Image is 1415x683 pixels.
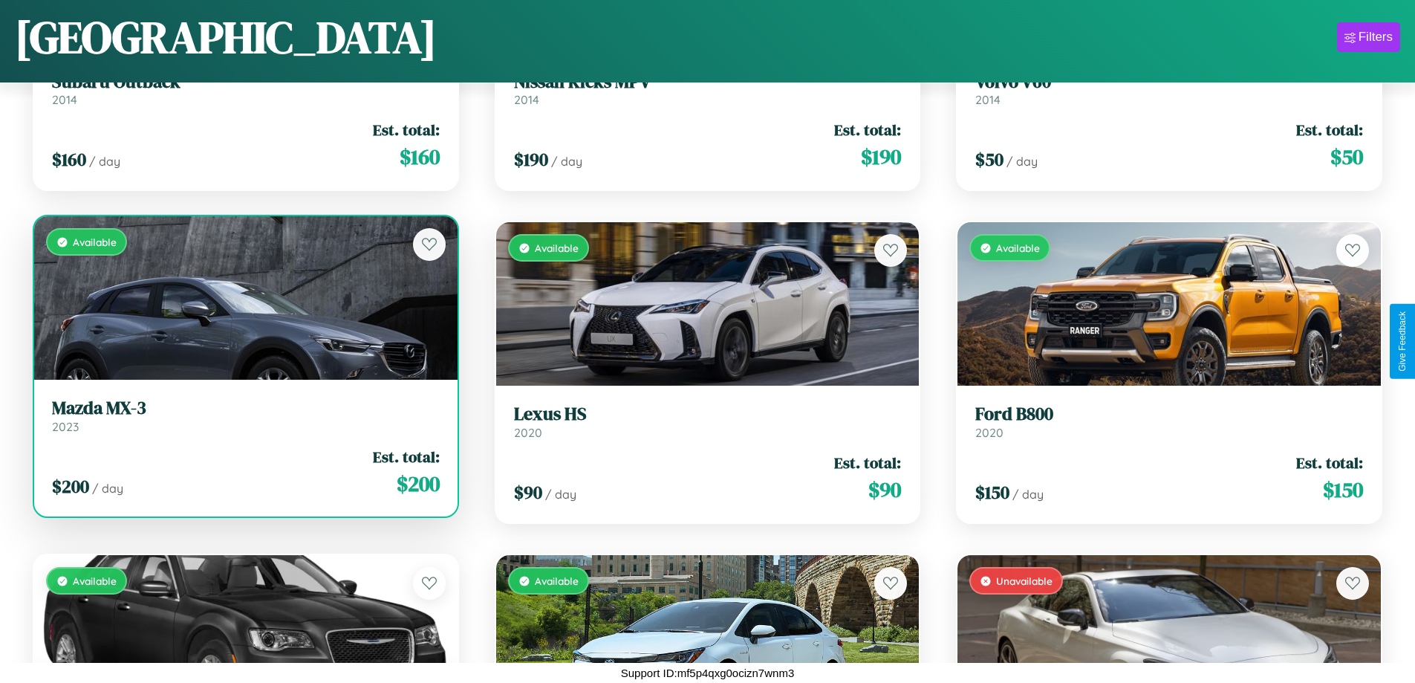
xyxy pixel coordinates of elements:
h3: Subaru Outback [52,71,440,93]
span: Available [73,574,117,587]
span: / day [545,487,576,502]
span: $ 50 [1330,142,1363,172]
span: $ 160 [52,147,86,172]
span: $ 90 [514,480,542,505]
a: Volvo V602014 [975,71,1363,108]
span: / day [89,154,120,169]
p: Support ID: mf5p4qxg0ocizn7wnm3 [621,663,794,683]
a: Subaru Outback2014 [52,71,440,108]
button: Filters [1337,22,1400,52]
h3: Nissan Kicks MPV [514,71,902,93]
span: Est. total: [834,452,901,473]
h3: Volvo V60 [975,71,1363,93]
div: Give Feedback [1397,311,1408,372]
span: 2014 [52,92,77,107]
div: Filters [1359,30,1393,45]
h1: [GEOGRAPHIC_DATA] [15,7,437,68]
span: / day [1006,154,1038,169]
span: $ 190 [514,147,548,172]
span: 2020 [514,425,542,440]
h3: Ford B800 [975,404,1363,425]
span: Available [73,236,117,248]
span: $ 150 [1323,475,1363,505]
span: Est. total: [834,119,901,140]
h3: Lexus HS [514,404,902,425]
span: $ 50 [975,147,1003,172]
span: $ 160 [400,142,440,172]
span: Est. total: [1296,452,1363,473]
span: $ 200 [52,474,89,499]
span: 2014 [514,92,539,107]
a: Nissan Kicks MPV2014 [514,71,902,108]
span: Est. total: [373,446,440,467]
span: Est. total: [373,119,440,140]
span: 2014 [975,92,1001,107]
span: Available [535,242,579,254]
span: $ 200 [397,469,440,499]
span: $ 90 [868,475,901,505]
a: Lexus HS2020 [514,404,902,440]
a: Mazda MX-32023 [52,398,440,434]
a: Ford B8002020 [975,404,1363,440]
span: Available [996,242,1040,254]
span: Est. total: [1296,119,1363,140]
span: $ 190 [861,142,901,172]
span: / day [1012,487,1044,502]
span: / day [92,481,123,496]
span: $ 150 [975,480,1009,505]
h3: Mazda MX-3 [52,398,440,419]
span: Available [535,574,579,587]
span: 2020 [975,425,1003,440]
span: / day [551,154,582,169]
span: Unavailable [996,574,1053,587]
span: 2023 [52,419,79,434]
